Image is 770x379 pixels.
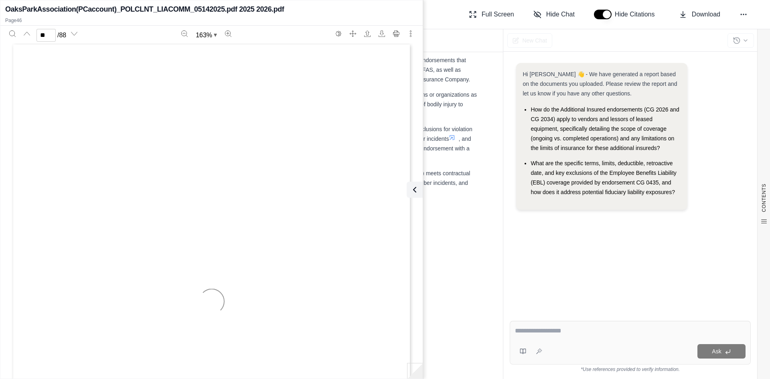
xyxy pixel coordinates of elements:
button: Zoom out [178,27,191,40]
button: Previous page [20,27,33,40]
span: Hide Citations [615,10,660,19]
span: Ask [712,348,721,355]
span: Hi [PERSON_NAME] 👋 - We have generated a report based on the documents you uploaded. Please revie... [523,71,677,97]
button: Open file [361,27,374,40]
span: 163 % [196,30,212,40]
button: Download [375,27,388,40]
span: Hide Chat [546,10,575,19]
p: Page 46 [5,17,418,24]
span: CONTENTS [761,184,767,212]
input: Enter a page number [36,29,56,42]
button: Switch to the dark theme [332,27,345,40]
span: What are the specific terms, limits, deductible, retroactive date, and key exclusions of the Empl... [531,160,676,195]
button: Zoom document [192,29,220,42]
span: , cyber incidents [408,136,449,142]
button: More actions [404,27,417,40]
span: / 88 [57,30,66,40]
button: Ask [697,344,746,359]
button: Search [6,27,19,40]
button: Full screen [346,27,359,40]
button: Print [390,27,403,40]
button: Full Screen [466,6,517,22]
button: Hide Chat [530,6,578,22]
span: Download [692,10,720,19]
h2: OaksParkAssociation(PCaccount)_POLCLNT_LIACOMM_05142025.pdf 2025 2026.pdf [5,4,284,15]
div: *Use references provided to verify information. [510,365,751,373]
button: Download [676,6,723,22]
span: . The policy also includes a Deductible Liability Insurance endorsement with a $7,500 per occurre... [136,145,470,161]
span: Full Screen [482,10,514,19]
button: Zoom in [222,27,235,40]
span: How do the Additional Insured endorsements (CG 2026 and CG 2034) apply to vendors and lessors of ... [531,106,679,151]
button: Next page [68,27,81,40]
